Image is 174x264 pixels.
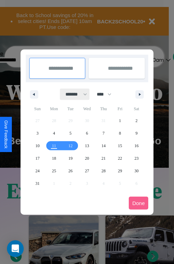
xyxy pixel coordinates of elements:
span: 26 [69,165,73,177]
button: 18 [46,152,62,165]
span: 29 [118,165,122,177]
span: 9 [135,127,137,139]
button: 6 [79,127,95,139]
span: 23 [134,152,139,165]
button: 7 [95,127,112,139]
button: 9 [128,127,145,139]
button: 24 [29,165,46,177]
span: 8 [119,127,121,139]
span: Sun [29,103,46,114]
span: Wed [79,103,95,114]
span: 7 [102,127,104,139]
span: 17 [35,152,40,165]
button: 28 [95,165,112,177]
span: 27 [85,165,89,177]
button: 16 [128,139,145,152]
span: 28 [101,165,105,177]
span: 21 [101,152,105,165]
button: 12 [62,139,79,152]
span: 30 [134,165,139,177]
span: 1 [119,114,121,127]
button: 8 [112,127,128,139]
span: 22 [118,152,122,165]
button: 11 [46,139,62,152]
span: 6 [86,127,88,139]
button: Done [129,197,148,210]
span: Fri [112,103,128,114]
span: 13 [85,139,89,152]
span: 10 [35,139,40,152]
span: 2 [135,114,137,127]
button: 14 [95,139,112,152]
button: 29 [112,165,128,177]
span: 19 [69,152,73,165]
span: 18 [52,152,56,165]
button: 4 [46,127,62,139]
button: 31 [29,177,46,190]
span: 4 [53,127,55,139]
button: 2 [128,114,145,127]
button: 22 [112,152,128,165]
span: Tue [62,103,79,114]
span: 20 [85,152,89,165]
button: 19 [62,152,79,165]
div: Open Intercom Messenger [7,240,24,257]
span: 25 [52,165,56,177]
span: Sat [128,103,145,114]
span: Mon [46,103,62,114]
button: 23 [128,152,145,165]
span: 5 [70,127,72,139]
button: 26 [62,165,79,177]
button: 27 [79,165,95,177]
span: 3 [37,127,39,139]
button: 3 [29,127,46,139]
div: Give Feedback [3,120,8,149]
button: 1 [112,114,128,127]
span: 31 [35,177,40,190]
button: 17 [29,152,46,165]
button: 13 [79,139,95,152]
button: 21 [95,152,112,165]
span: 11 [52,139,56,152]
span: 14 [101,139,105,152]
button: 30 [128,165,145,177]
span: 12 [69,139,73,152]
span: Thu [95,103,112,114]
button: 10 [29,139,46,152]
span: 24 [35,165,40,177]
span: 16 [134,139,139,152]
button: 5 [62,127,79,139]
button: 25 [46,165,62,177]
button: 20 [79,152,95,165]
span: 15 [118,139,122,152]
button: 15 [112,139,128,152]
